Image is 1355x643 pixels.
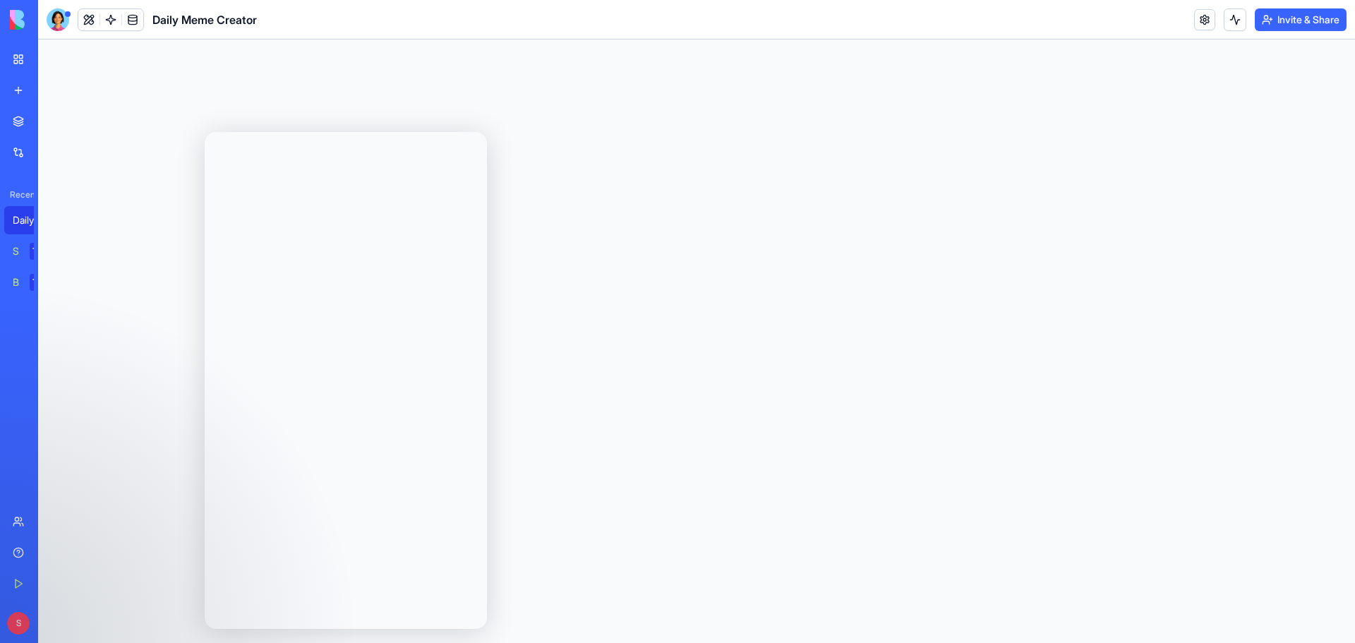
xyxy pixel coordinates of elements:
span: Recent [4,189,34,200]
a: Social Media Content GeneratorTRY [4,237,61,265]
img: logo [10,10,97,30]
div: TRY [30,243,52,260]
span: S [7,612,30,635]
iframe: Intercom live chat [205,132,487,629]
div: Social Media Content Generator [13,244,20,258]
a: Blog Generation ProTRY [4,268,61,296]
div: TRY [30,274,52,291]
a: Daily Meme Creator [4,206,61,234]
div: Blog Generation Pro [13,275,20,289]
span: Daily Meme Creator [152,11,257,28]
div: Daily Meme Creator [13,213,52,227]
button: Invite & Share [1255,8,1347,31]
